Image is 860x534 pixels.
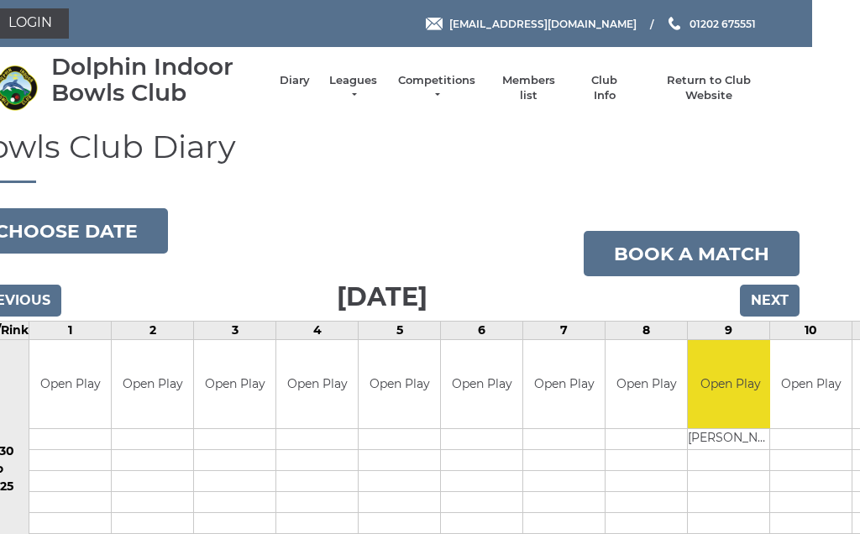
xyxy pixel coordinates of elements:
[606,340,687,428] td: Open Play
[112,340,193,428] td: Open Play
[441,340,522,428] td: Open Play
[580,73,629,103] a: Club Info
[276,322,359,340] td: 4
[690,17,756,29] span: 01202 675551
[327,73,380,103] a: Leagues
[688,428,773,449] td: [PERSON_NAME]
[449,17,637,29] span: [EMAIL_ADDRESS][DOMAIN_NAME]
[770,322,852,340] td: 10
[276,340,358,428] td: Open Play
[606,322,688,340] td: 8
[112,322,194,340] td: 2
[669,17,680,30] img: Phone us
[688,340,773,428] td: Open Play
[359,340,440,428] td: Open Play
[426,18,443,30] img: Email
[740,285,800,317] input: Next
[194,322,276,340] td: 3
[523,340,605,428] td: Open Play
[523,322,606,340] td: 7
[29,322,112,340] td: 1
[493,73,563,103] a: Members list
[584,231,800,276] a: Book a match
[29,340,111,428] td: Open Play
[359,322,441,340] td: 5
[51,54,263,106] div: Dolphin Indoor Bowls Club
[688,322,770,340] td: 9
[426,16,637,32] a: Email [EMAIL_ADDRESS][DOMAIN_NAME]
[396,73,477,103] a: Competitions
[194,340,275,428] td: Open Play
[280,73,310,88] a: Diary
[666,16,756,32] a: Phone us 01202 675551
[646,73,773,103] a: Return to Club Website
[770,340,852,428] td: Open Play
[441,322,523,340] td: 6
